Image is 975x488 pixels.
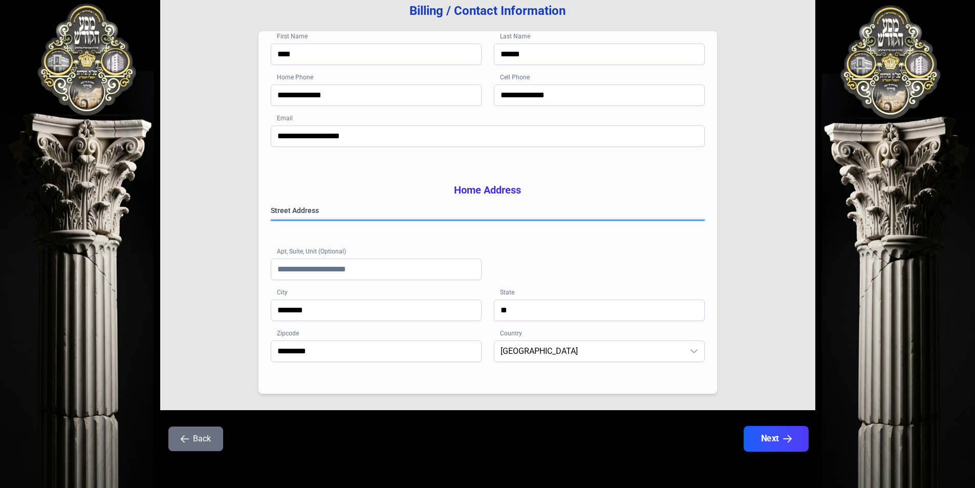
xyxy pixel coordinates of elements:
span: United States [494,341,684,362]
label: Street Address [271,205,705,216]
div: dropdown trigger [684,341,704,362]
h3: Home Address [271,183,705,197]
h3: Billing / Contact Information [177,3,799,19]
button: Back [168,427,223,451]
button: Next [743,426,808,452]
